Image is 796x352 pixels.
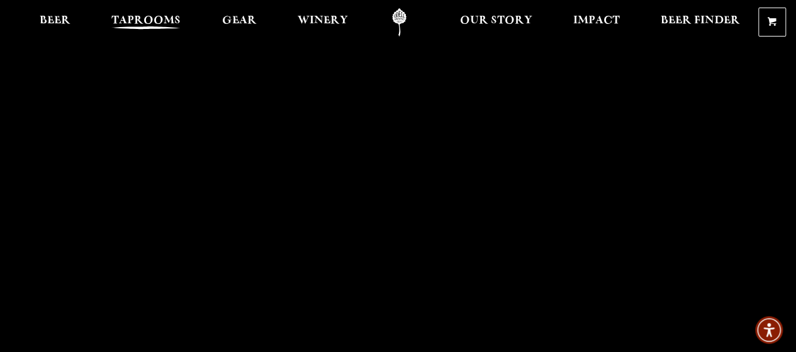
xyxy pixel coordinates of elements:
[573,16,620,26] span: Impact
[452,8,541,37] a: Our Story
[565,8,628,37] a: Impact
[653,8,748,37] a: Beer Finder
[222,16,257,26] span: Gear
[661,16,740,26] span: Beer Finder
[103,8,189,37] a: Taprooms
[40,16,70,26] span: Beer
[298,16,348,26] span: Winery
[214,8,265,37] a: Gear
[289,8,356,37] a: Winery
[111,16,181,26] span: Taprooms
[31,8,79,37] a: Beer
[755,316,783,344] div: Accessibility Menu
[460,16,532,26] span: Our Story
[376,8,423,37] a: Odell Home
